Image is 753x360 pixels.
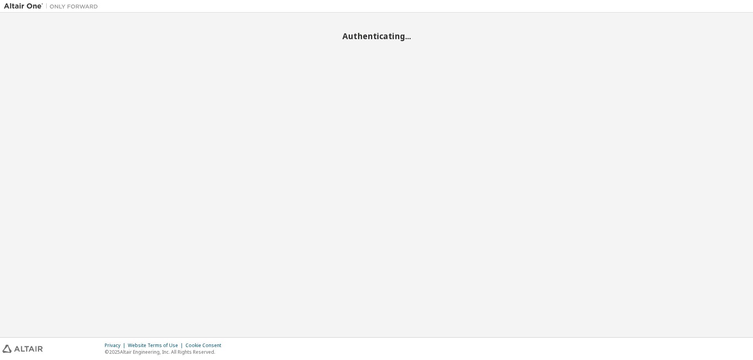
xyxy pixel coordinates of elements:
[4,2,102,10] img: Altair One
[105,342,128,349] div: Privacy
[105,349,226,355] p: © 2025 Altair Engineering, Inc. All Rights Reserved.
[2,345,43,353] img: altair_logo.svg
[4,31,749,41] h2: Authenticating...
[186,342,226,349] div: Cookie Consent
[128,342,186,349] div: Website Terms of Use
